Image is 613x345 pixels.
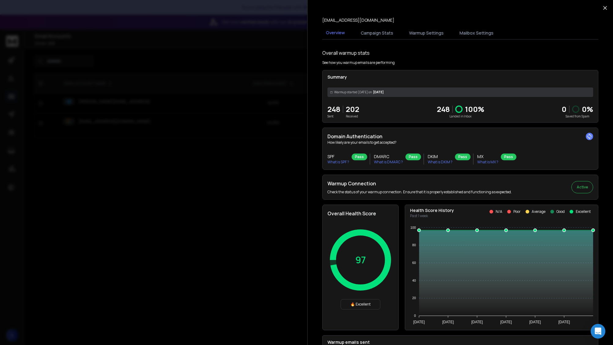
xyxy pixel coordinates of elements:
[405,26,447,40] button: Warmup Settings
[355,254,366,265] p: 97
[591,324,605,339] div: Open Intercom Messenger
[456,26,497,40] button: Mailbox Settings
[455,154,471,160] div: Pass
[322,17,394,23] p: [EMAIL_ADDRESS][DOMAIN_NAME]
[412,243,416,247] tspan: 80
[327,140,593,145] p: How likely are your emails to get accepted?
[413,320,425,324] tspan: [DATE]
[327,133,593,140] h2: Domain Authentication
[327,154,349,160] h3: SPF
[513,209,521,214] p: Poor
[562,114,593,119] p: Saved from Spam
[571,181,593,193] button: Active
[576,209,591,214] p: Excellent
[327,104,340,114] p: 248
[322,60,395,65] p: See how you warmup emails are performing
[437,104,450,114] p: 248
[346,114,359,119] p: Received
[327,87,593,97] div: [DATE]
[532,209,545,214] p: Average
[327,114,340,119] p: Sent
[465,104,484,114] p: 100 %
[322,49,370,57] h1: Overall warmup stats
[582,104,593,114] p: 0 %
[322,26,349,40] button: Overview
[477,154,498,160] h3: MX
[428,160,452,165] p: What is DKIM ?
[496,209,502,214] p: N/A
[327,180,512,187] h2: Warmup Connection
[501,154,516,160] div: Pass
[327,160,349,165] p: What is SPF ?
[556,209,565,214] p: Good
[437,114,484,119] p: Landed in Inbox
[442,320,454,324] tspan: [DATE]
[412,279,416,282] tspan: 40
[327,190,512,195] p: Check the status of your warmup connection. Ensure that it is properly established and functionin...
[500,320,512,324] tspan: [DATE]
[410,213,454,218] p: Past 1 week
[471,320,483,324] tspan: [DATE]
[410,207,454,213] p: Health Score History
[412,261,416,265] tspan: 60
[410,226,416,229] tspan: 100
[357,26,397,40] button: Campaign Stats
[529,320,541,324] tspan: [DATE]
[412,296,416,300] tspan: 20
[562,104,567,114] strong: 0
[346,104,359,114] p: 202
[558,320,570,324] tspan: [DATE]
[414,314,416,317] tspan: 0
[327,74,593,80] p: Summary
[477,160,498,165] p: What is MX ?
[428,154,452,160] h3: DKIM
[327,210,393,217] h2: Overall Health Score
[334,90,372,95] span: Warmup started [DATE] on
[374,154,403,160] h3: DMARC
[341,299,380,310] div: 🔥 Excellent
[352,154,367,160] div: Pass
[405,154,421,160] div: Pass
[374,160,403,165] p: What is DMARC ?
